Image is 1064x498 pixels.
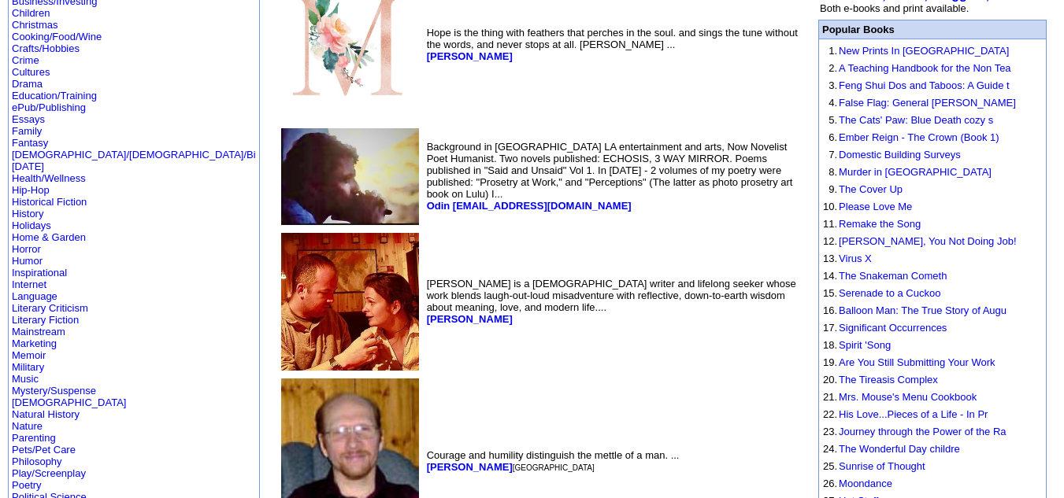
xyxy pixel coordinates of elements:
a: Mrs. Mouse's Menu Cookbook [839,391,977,403]
font: 15. [823,287,837,299]
img: shim.gif [823,354,824,355]
font: 4. [829,97,837,109]
b: [PERSON_NAME] [427,461,513,473]
img: shim.gif [823,112,824,113]
a: Drama [12,78,43,90]
img: shim.gif [823,337,824,338]
font: 11. [823,218,837,230]
a: Virus X [839,253,872,264]
font: 24. [823,443,837,455]
a: The Wonderful Day childre [839,443,960,455]
font: 5. [829,114,837,126]
a: His Love...Pieces of a Life - In Pr [839,408,988,420]
font: [GEOGRAPHIC_DATA] [513,463,595,472]
font: 26. [823,478,837,489]
a: [DEMOGRAPHIC_DATA]/[DEMOGRAPHIC_DATA]/Bi [12,149,256,160]
font: Background in [GEOGRAPHIC_DATA] LA entertainment and arts, Now Novelist Poet Humanist. Two novels... [427,141,793,212]
img: shim.gif [823,389,824,389]
a: Historical Fiction [12,196,87,208]
font: 20. [823,374,837,385]
img: shim.gif [823,60,824,61]
font: 8. [829,166,837,178]
a: Natural History [12,408,80,420]
font: 22. [823,408,837,420]
a: The Cover Up [839,183,903,195]
a: Play/Screenplay [12,467,86,479]
a: Sunrise of Thought [839,460,925,472]
a: History [12,208,43,219]
font: Hope is the thing with feathers that perches in the soul. and sings the tune without the words, a... [427,27,798,62]
a: False Flag: General [PERSON_NAME] [839,97,1016,109]
font: 23. [823,426,837,437]
img: shim.gif [823,216,824,216]
img: shim.gif [823,250,824,251]
a: Poetry [12,479,42,491]
a: Cultures [12,66,50,78]
img: shim.gif [823,492,824,493]
img: shim.gif [823,164,824,164]
font: 18. [823,339,837,351]
a: Humor [12,255,43,267]
a: Fantasy [12,137,48,149]
a: Are You Still Submitting Your Work [839,356,995,368]
img: shim.gif [823,458,824,459]
font: 25. [823,460,837,472]
a: Holidays [12,219,51,231]
a: Cooking/Food/Wine [12,31,102,42]
a: [DATE] [12,160,44,172]
a: [PERSON_NAME] [427,313,513,325]
a: The Snakeman Cometh [839,270,947,282]
a: Essays [12,113,45,125]
a: Feng Shui Dos and Taboos: A Guide t [839,79,1010,91]
a: Health/Wellness [12,172,86,184]
a: Ember Reign - The Crown (Book 1) [839,131,999,143]
a: Crafts/Hobbies [12,42,80,54]
img: shim.gif [823,233,824,234]
img: shim.gif [823,198,824,199]
a: Education/Training [12,90,97,101]
a: Internet [12,279,46,290]
a: Journey through the Power of the Ra [839,426,1006,437]
a: Home & Garden [12,231,86,243]
a: Domestic Building Surveys [839,149,961,160]
font: 12. [823,235,837,247]
img: shim.gif [823,441,824,441]
a: Literary Criticism [12,302,88,314]
font: 21. [823,391,837,403]
img: shim.gif [823,285,824,286]
font: 7. [829,149,837,160]
font: 17. [823,322,837,334]
a: Balloon Man: The True Story of Augu [839,304,1007,316]
img: shim.gif [823,77,824,78]
font: 10. [823,201,837,212]
font: 19. [823,356,837,368]
a: Please Love Me [839,201,912,212]
a: A Teaching Handbook for the Non Tea [839,62,1011,74]
a: Spirit 'Song [839,339,891,351]
img: 88864.jpg [281,128,419,225]
a: Language [12,290,57,302]
a: Inspirational [12,267,67,279]
img: shim.gif [823,146,824,147]
font: 13. [823,253,837,264]
a: Pets/Pet Care [12,444,76,456]
a: Nature [12,420,43,432]
a: Philosophy [12,456,62,467]
a: [PERSON_NAME] [427,50,513,62]
a: New Prints In [GEOGRAPHIC_DATA] [839,45,1009,57]
a: Christmas [12,19,58,31]
font: Popular Books [822,24,895,35]
a: Remake the Song [839,218,921,230]
a: Odin [EMAIL_ADDRESS][DOMAIN_NAME] [427,200,632,212]
img: shim.gif [823,129,824,130]
font: 16. [823,304,837,316]
a: Mystery/Suspense [12,385,96,397]
img: shim.gif [823,181,824,182]
a: ePub/Publishing [12,101,86,113]
a: Hip-Hop [12,184,50,196]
